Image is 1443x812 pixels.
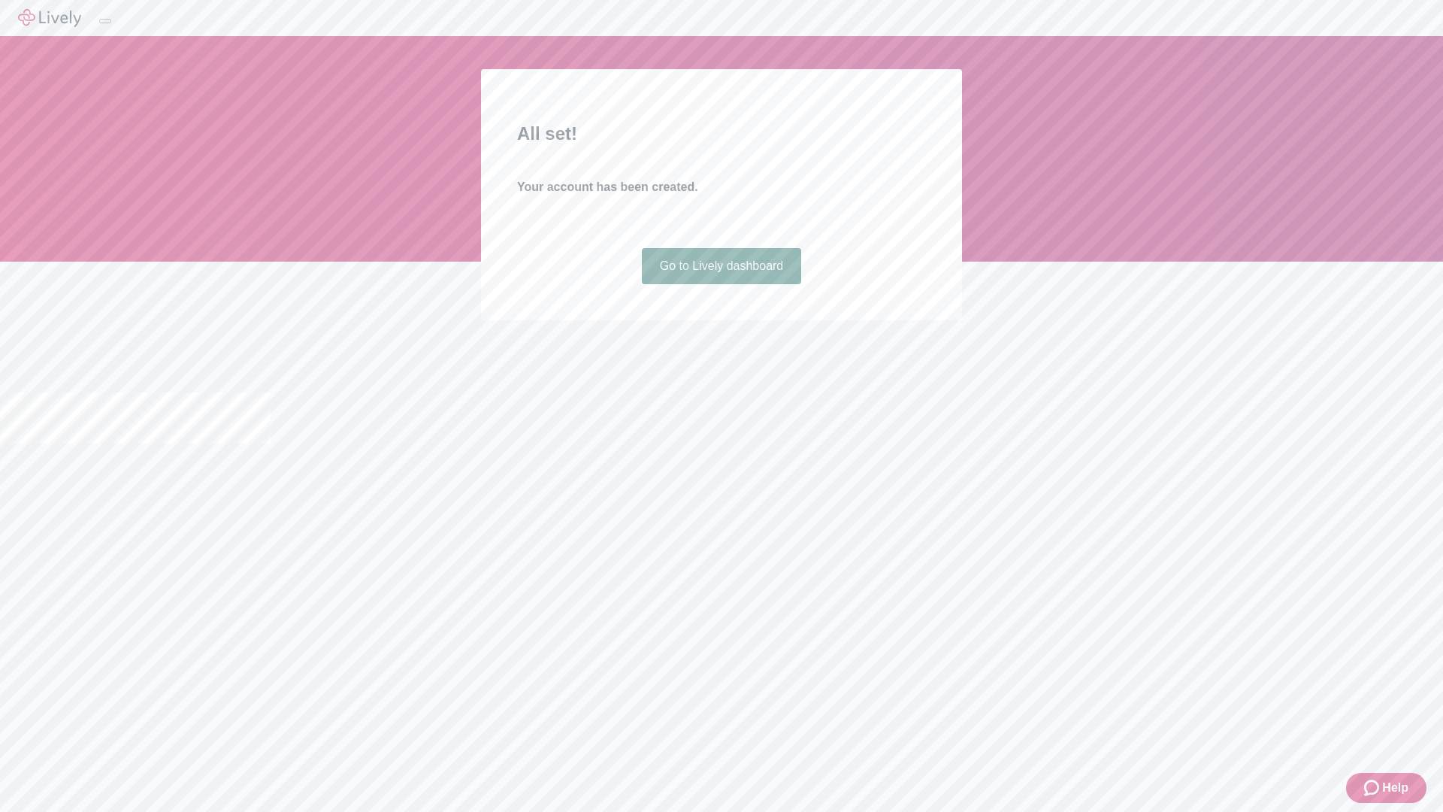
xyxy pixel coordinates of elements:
[99,19,111,23] button: Log out
[1382,779,1408,797] span: Help
[1346,773,1426,803] button: Zendesk support iconHelp
[642,248,802,284] a: Go to Lively dashboard
[1364,779,1382,797] svg: Zendesk support icon
[517,120,926,147] h2: All set!
[517,178,926,196] h4: Your account has been created.
[18,9,81,27] img: Lively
